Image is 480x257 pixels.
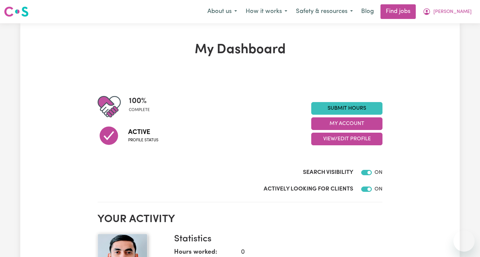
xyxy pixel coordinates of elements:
[374,187,382,192] span: ON
[203,5,241,19] button: About us
[129,107,150,113] span: complete
[311,117,382,130] button: My Account
[357,4,378,19] a: Blog
[129,95,155,118] div: Profile completeness: 100%
[311,133,382,145] button: View/Edit Profile
[4,6,29,18] img: Careseekers logo
[433,8,472,16] span: [PERSON_NAME]
[174,234,377,245] h3: Statistics
[380,4,416,19] a: Find jobs
[128,137,158,143] span: Profile status
[98,213,382,226] h2: Your activity
[128,127,158,137] span: Active
[98,42,382,58] h1: My Dashboard
[129,95,150,107] span: 100 %
[418,5,476,19] button: My Account
[374,170,382,175] span: ON
[264,185,353,193] label: Actively Looking for Clients
[241,5,292,19] button: How it works
[4,4,29,19] a: Careseekers logo
[311,102,382,115] a: Submit Hours
[303,168,353,177] label: Search Visibility
[453,230,475,252] iframe: Button to launch messaging window
[292,5,357,19] button: Safety & resources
